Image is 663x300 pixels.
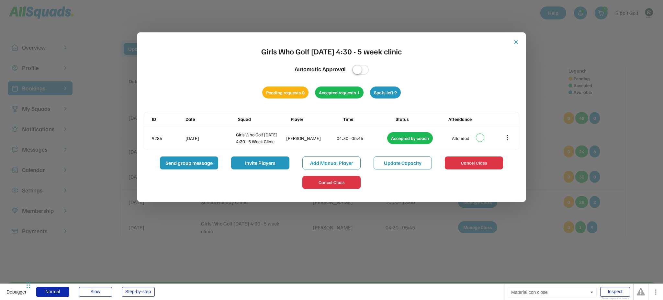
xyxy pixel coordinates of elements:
div: Show responsive boxes [600,297,630,300]
div: Step-by-step [122,287,155,297]
div: Date [185,116,237,122]
div: Squad [238,116,289,122]
div: Girls Who Golf [DATE] 4:30 - 5 Week Clinic [236,131,285,145]
div: 9286 [152,135,184,142]
div: Inspect [600,287,630,297]
button: Add Manual Player [302,156,361,169]
div: 04:30 - 05:45 [337,135,386,142]
div: Spots left 9 [370,87,401,98]
button: Cancel Class [445,156,503,169]
button: Invite Players [231,156,289,169]
button: Cancel Class [302,176,361,189]
button: Update Capacity [374,156,432,169]
div: ID [152,116,184,122]
div: Accepted by coach [387,132,433,144]
div: Accepted requests 1 [315,87,364,98]
div: Pending requests 0 [262,87,309,98]
div: Time [343,116,394,122]
div: [PERSON_NAME] [286,135,335,142]
button: Send group message [160,156,218,169]
div: Attendance [448,116,500,122]
div: Slow [79,287,112,297]
div: [DATE] [185,135,235,142]
div: Girls Who Golf [DATE] 4:30 - 5 week clinic [261,45,402,57]
div: Automatic Approval [295,65,346,74]
div: Player [291,116,342,122]
div: MaterialIcon close [508,287,597,297]
button: close [513,39,519,45]
div: Status [396,116,447,122]
div: Normal [36,287,69,297]
div: Attended [452,135,469,142]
